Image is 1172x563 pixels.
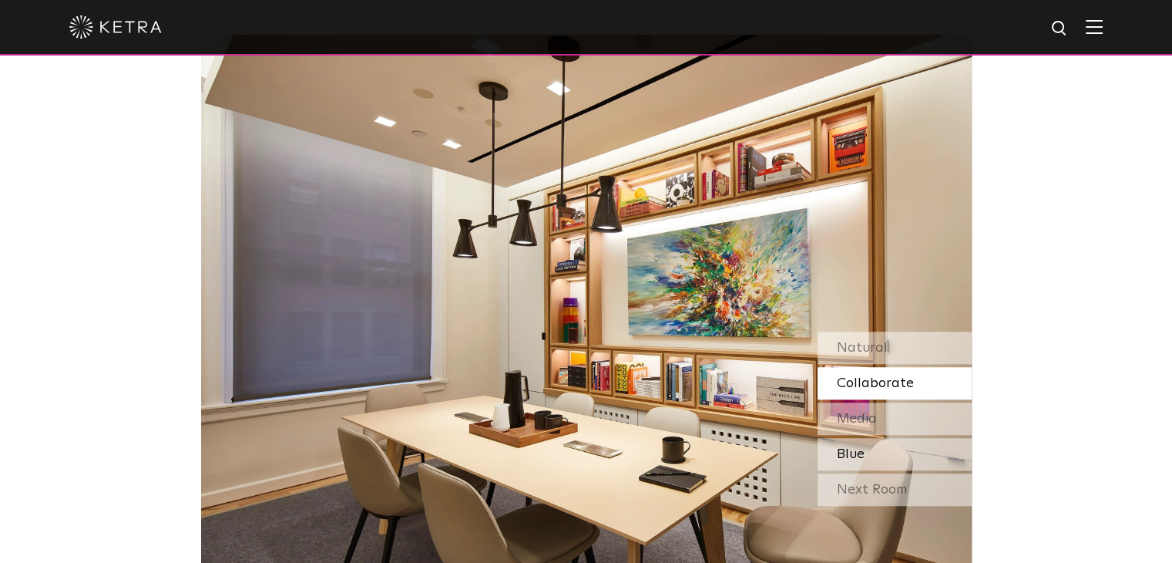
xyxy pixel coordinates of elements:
div: Next Room [818,474,972,506]
img: Hamburger%20Nav.svg [1086,19,1103,34]
span: Natural [837,341,888,355]
span: Collaborate [837,376,914,390]
span: Blue [837,447,865,461]
img: search icon [1050,19,1070,39]
img: ketra-logo-2019-white [69,15,162,39]
span: Media [837,412,877,426]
